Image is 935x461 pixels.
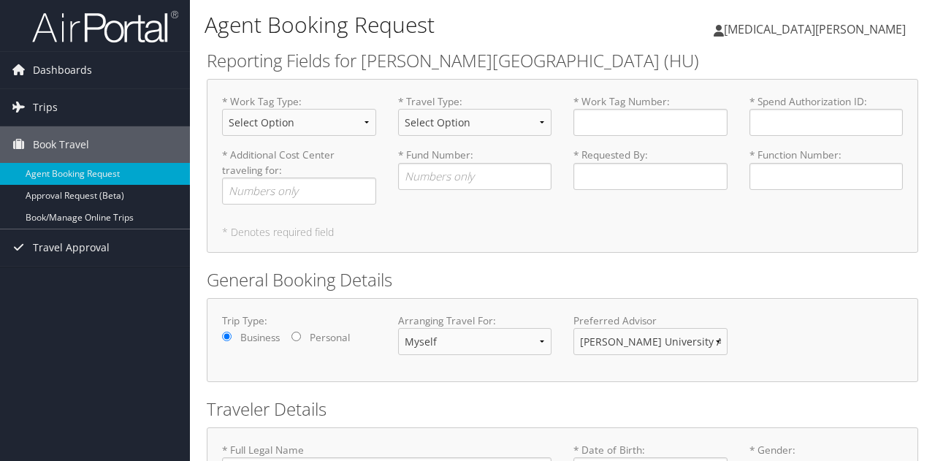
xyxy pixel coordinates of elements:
span: Trips [33,89,58,126]
input: * Requested By: [573,163,728,190]
input: * Spend Authorization ID: [749,109,904,136]
h2: General Booking Details [207,267,918,292]
input: * Fund Number: [398,163,552,190]
input: * Additional Cost Center traveling for: [222,178,376,205]
input: * Work Tag Number: [573,109,728,136]
span: Dashboards [33,52,92,88]
label: * Work Tag Type : [222,94,376,148]
h2: Reporting Fields for [PERSON_NAME][GEOGRAPHIC_DATA] (HU) [207,48,918,73]
label: Trip Type: [222,313,376,328]
label: Preferred Advisor [573,313,728,328]
span: Travel Approval [33,229,110,266]
label: Business [240,330,280,345]
label: * Additional Cost Center traveling for : [222,148,376,205]
h1: Agent Booking Request [205,9,682,40]
label: * Requested By : [573,148,728,189]
select: * Work Tag Type: [222,109,376,136]
img: airportal-logo.png [32,9,178,44]
span: Book Travel [33,126,89,163]
label: * Function Number : [749,148,904,189]
label: * Travel Type : [398,94,552,148]
label: * Fund Number : [398,148,552,189]
label: Arranging Travel For: [398,313,552,328]
label: Personal [310,330,350,345]
a: [MEDICAL_DATA][PERSON_NAME] [714,7,920,51]
span: [MEDICAL_DATA][PERSON_NAME] [724,21,906,37]
select: * Travel Type: [398,109,552,136]
label: * Work Tag Number : [573,94,728,136]
input: * Function Number: [749,163,904,190]
h2: Traveler Details [207,397,918,422]
label: * Spend Authorization ID : [749,94,904,136]
h5: * Denotes required field [222,227,903,237]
